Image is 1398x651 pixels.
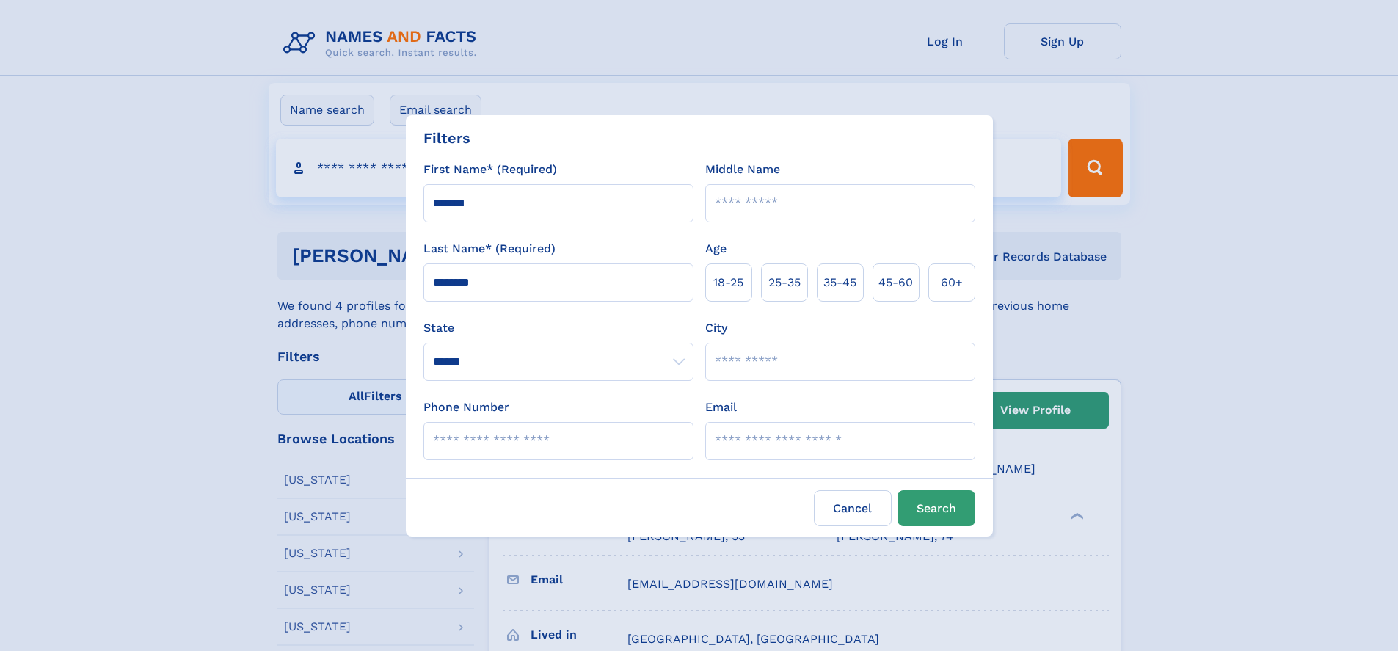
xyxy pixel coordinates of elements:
[423,319,693,337] label: State
[423,399,509,416] label: Phone Number
[713,274,743,291] span: 18‑25
[878,274,913,291] span: 45‑60
[423,161,557,178] label: First Name* (Required)
[823,274,856,291] span: 35‑45
[898,490,975,526] button: Search
[705,240,727,258] label: Age
[705,399,737,416] label: Email
[423,127,470,149] div: Filters
[423,240,556,258] label: Last Name* (Required)
[941,274,963,291] span: 60+
[768,274,801,291] span: 25‑35
[814,490,892,526] label: Cancel
[705,319,727,337] label: City
[705,161,780,178] label: Middle Name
